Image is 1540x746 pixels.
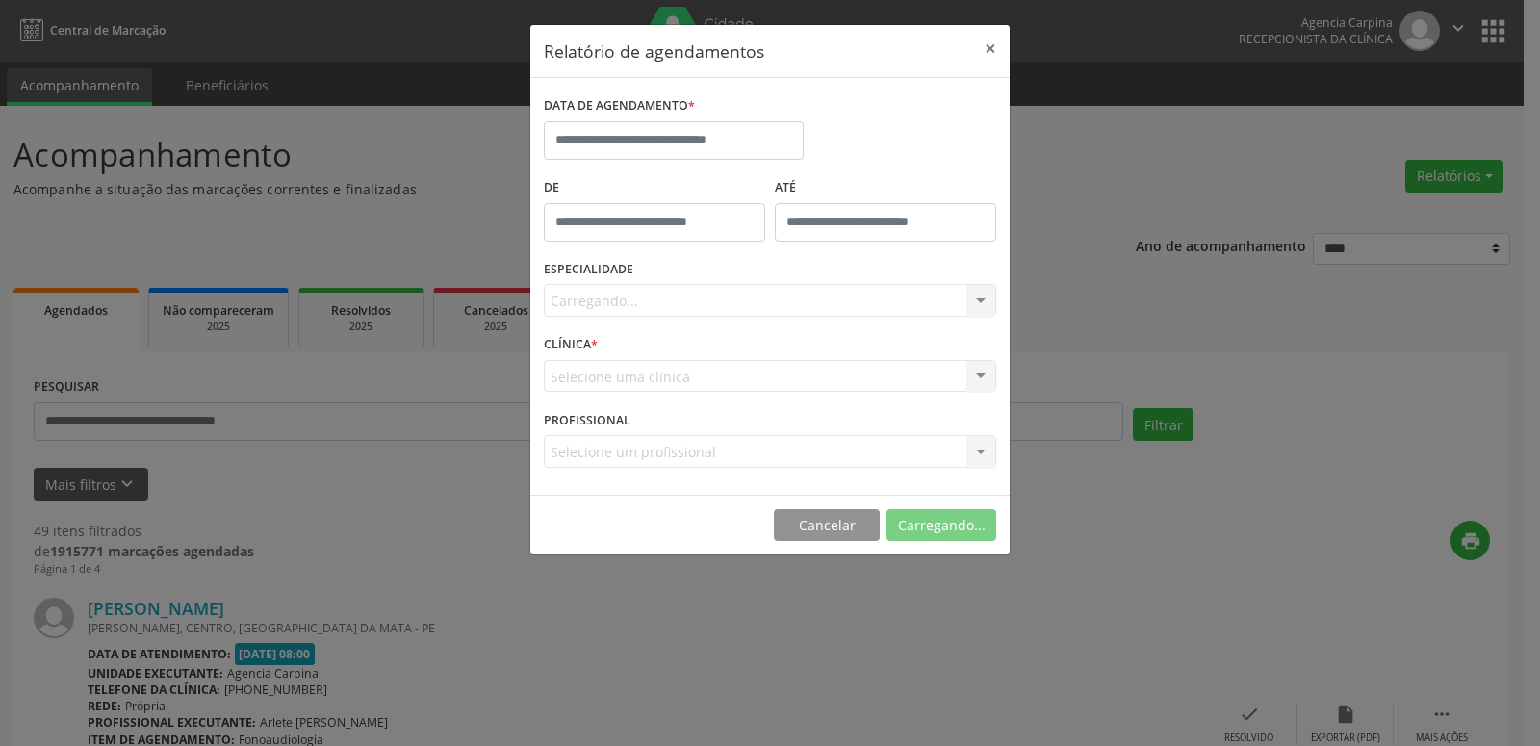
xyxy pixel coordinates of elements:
button: Cancelar [774,509,880,542]
button: Carregando... [886,509,996,542]
label: ESPECIALIDADE [544,255,633,285]
label: De [544,173,765,203]
button: Close [971,25,1010,72]
label: CLÍNICA [544,330,598,360]
label: ATÉ [775,173,996,203]
h5: Relatório de agendamentos [544,39,764,64]
label: DATA DE AGENDAMENTO [544,91,695,121]
label: PROFISSIONAL [544,405,630,435]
